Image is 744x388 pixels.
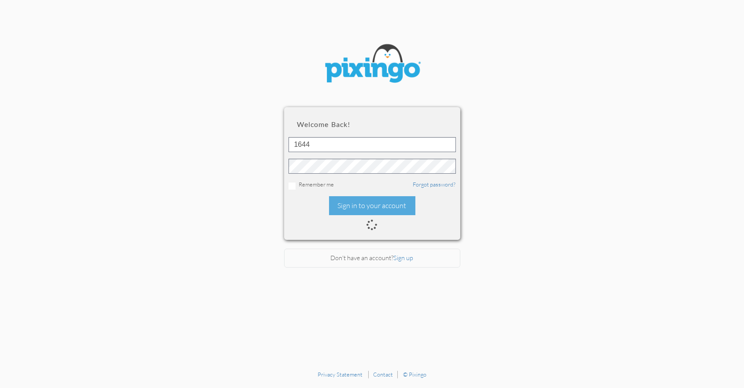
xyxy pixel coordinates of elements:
[284,249,460,268] div: Don't have an account?
[318,371,363,378] a: Privacy Statement
[289,137,456,152] input: ID or Email
[329,196,415,215] div: Sign in to your account
[319,40,425,90] img: pixingo logo
[394,254,414,261] a: Sign up
[297,120,447,128] h2: Welcome back!
[289,180,456,190] div: Remember me
[413,181,456,188] a: Forgot password?
[373,371,393,378] a: Contact
[403,371,426,378] a: © Pixingo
